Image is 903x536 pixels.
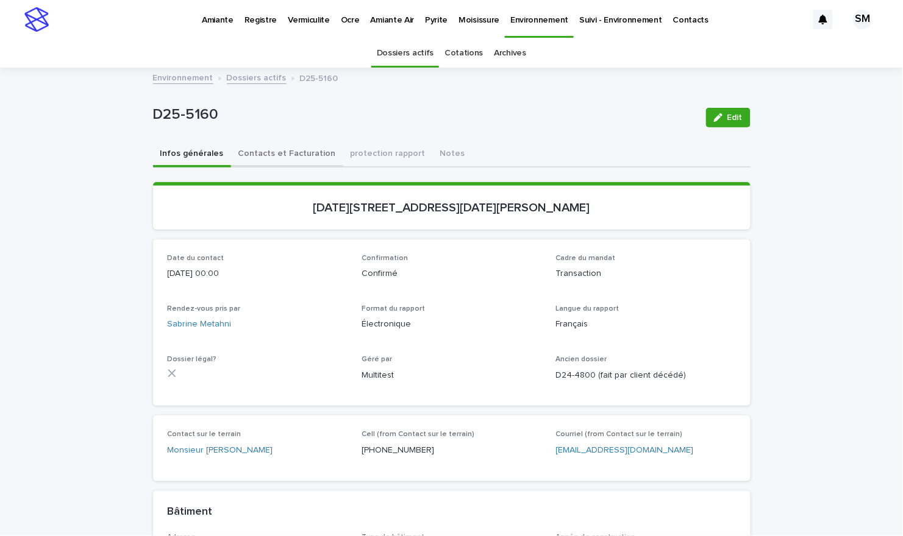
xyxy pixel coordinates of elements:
[362,369,541,382] p: Multitest
[362,267,541,280] p: Confirmé
[168,431,241,438] span: Contact sur le terrain
[362,305,425,312] span: Format du rapport
[300,71,338,84] p: D25-5160
[494,39,527,68] a: Archives
[168,200,736,215] p: [DATE][STREET_ADDRESS][DATE][PERSON_NAME]
[153,106,696,124] p: D25-5160
[24,7,49,32] img: stacker-logo-s-only.png
[556,356,607,363] span: Ancien dossier
[362,255,408,262] span: Confirmation
[168,444,273,457] a: Monsieur [PERSON_NAME]
[343,142,433,167] button: protection rapport
[556,318,736,331] p: Français
[706,108,751,127] button: Edit
[556,255,616,262] span: Cadre du mandat
[153,70,213,84] a: Environnement
[556,305,619,312] span: Langue du rapport
[168,356,217,363] span: Dossier légal?
[168,318,232,331] a: Sabrine Metahni
[168,305,241,312] span: Rendez-vous pris par
[556,431,683,438] span: Courriel (from Contact sur le terrain)
[853,10,873,29] div: SM
[556,267,736,280] p: Transaction
[362,431,474,438] span: Cell (from Contact sur le terrain)
[227,70,287,84] a: Dossiers actifs
[433,142,473,167] button: Notes
[362,318,541,331] p: Électronique
[556,446,694,454] a: [EMAIL_ADDRESS][DOMAIN_NAME]
[377,39,434,68] a: Dossiers actifs
[362,356,392,363] span: Géré par
[444,39,483,68] a: Cotations
[168,506,213,519] h2: Bâtiment
[153,142,231,167] button: Infos générales
[168,255,224,262] span: Date du contact
[727,113,743,122] span: Edit
[168,267,348,280] p: [DATE] 00:00
[556,369,736,382] p: D24-4800 (fait par client décédé)
[362,444,541,457] p: [PHONE_NUMBER]
[231,142,343,167] button: Contacts et Facturation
